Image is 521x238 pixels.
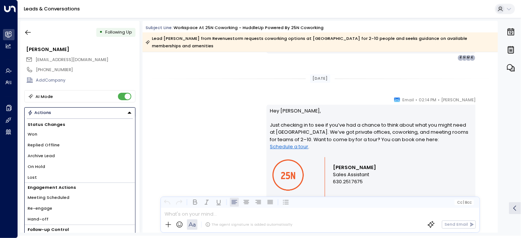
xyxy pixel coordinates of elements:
span: On Hold [28,164,45,170]
span: 630.251.7675 [333,178,363,185]
div: AddCompany [36,77,135,83]
span: Re-engage [28,205,52,212]
h1: Engagement Actions [25,183,135,192]
span: Archive Lead [28,153,55,159]
div: 4 [458,55,464,61]
span: 02:14 PM [419,96,436,104]
img: 84_headshot.jpg [478,96,490,108]
span: Lost [28,174,37,181]
div: K [469,55,475,61]
div: [PERSON_NAME] [26,46,135,53]
h1: Status Changes [25,120,135,129]
a: Schedule a tour [270,143,309,150]
span: | [353,189,354,214]
div: N [462,55,468,61]
span: Following Up [105,29,132,35]
span: • [415,96,417,104]
button: Actions [24,107,135,118]
div: The agent signature is added automatically [205,222,292,227]
span: Won [28,131,37,137]
span: [PERSON_NAME] [441,96,475,104]
p: Hey [PERSON_NAME], Just checking in to see if you’ve had a chance to think about what you might n... [270,107,472,157]
span: Meeting Scheduled [28,194,69,201]
span: | [463,200,464,204]
button: Undo [163,198,172,207]
button: Cc|Bcc [455,200,474,205]
span: Email [402,96,414,104]
button: Redo [175,198,184,207]
div: • [99,27,103,38]
span: • [438,96,440,104]
span: Subject Line: [146,25,173,31]
div: Workspace at 25N Coworking - HuddleUp Powered by 25N Coworking [174,25,324,31]
div: M [465,55,471,61]
div: Actions [28,110,51,115]
span: kcullen@revenuestorm.com [35,57,108,63]
h1: Follow-up Control [25,225,135,234]
span: Sales Assistant [333,171,369,178]
strong: [PERSON_NAME] [333,164,377,171]
span: [EMAIL_ADDRESS][DOMAIN_NAME] [35,57,108,63]
span: Hand-off [28,216,49,222]
div: Lead [PERSON_NAME] from Revenuestorm requests coworking options at [GEOGRAPHIC_DATA] for 2-10 peo... [146,35,494,50]
div: [DATE] [310,74,330,83]
span: Cc Bcc [457,200,472,204]
span: Replied Offline [28,142,60,148]
div: Button group with a nested menu [24,107,135,118]
div: AI Mode [35,93,53,100]
div: [PHONE_NUMBER] [36,67,135,73]
a: Leads & Conversations [24,6,80,12]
